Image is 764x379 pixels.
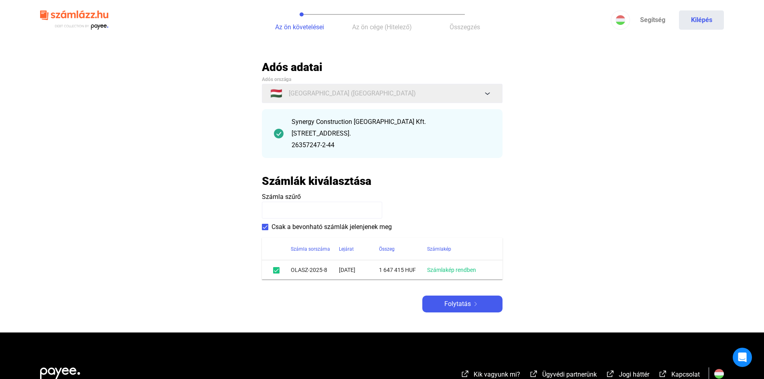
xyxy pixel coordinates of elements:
span: Folytatás [444,299,471,309]
div: Open Intercom Messenger [733,348,752,367]
a: Segítség [630,10,675,30]
button: 🇭🇺[GEOGRAPHIC_DATA] ([GEOGRAPHIC_DATA]) [262,84,503,103]
span: Ügyvédi partnerünk [542,371,597,378]
div: Számla sorszáma [291,244,330,254]
img: external-link-white [460,370,470,378]
img: checkmark-darker-green-circle [274,129,284,138]
h2: Adós adatai [262,60,503,74]
div: Összeg [379,244,427,254]
img: HU.svg [714,369,724,379]
span: [GEOGRAPHIC_DATA] ([GEOGRAPHIC_DATA]) [289,89,416,98]
span: Az ön cége (Hitelező) [352,23,412,31]
span: Kik vagyunk mi? [474,371,520,378]
img: HU [616,15,625,25]
div: 26357247-2-44 [292,140,490,150]
span: Összegzés [450,23,480,31]
div: Számlakép [427,244,493,254]
span: Csak a bevonható számlák jelenjenek meg [272,222,392,232]
img: external-link-white [529,370,539,378]
span: Jogi háttér [619,371,649,378]
a: Számlakép rendben [427,267,476,273]
span: Számla szűrő [262,193,301,201]
span: 🇭🇺 [270,89,282,98]
div: Számla sorszáma [291,244,339,254]
div: Számlakép [427,244,451,254]
button: HU [611,10,630,30]
div: Synergy Construction [GEOGRAPHIC_DATA] Kft. [292,117,490,127]
td: OLASZ-2025-8 [291,260,339,280]
td: [DATE] [339,260,379,280]
button: Folytatásarrow-right-white [422,296,503,312]
button: Kilépés [679,10,724,30]
div: [STREET_ADDRESS]. [292,129,490,138]
div: Lejárat [339,244,379,254]
span: Adós országa [262,77,291,82]
img: arrow-right-white [471,302,480,306]
img: external-link-white [606,370,615,378]
span: Az ön követelései [275,23,324,31]
h2: Számlák kiválasztása [262,174,371,188]
img: external-link-white [658,370,668,378]
img: szamlazzhu-logo [40,7,108,33]
span: Kapcsolat [671,371,700,378]
div: Összeg [379,244,395,254]
td: 1 647 415 HUF [379,260,427,280]
div: Lejárat [339,244,354,254]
